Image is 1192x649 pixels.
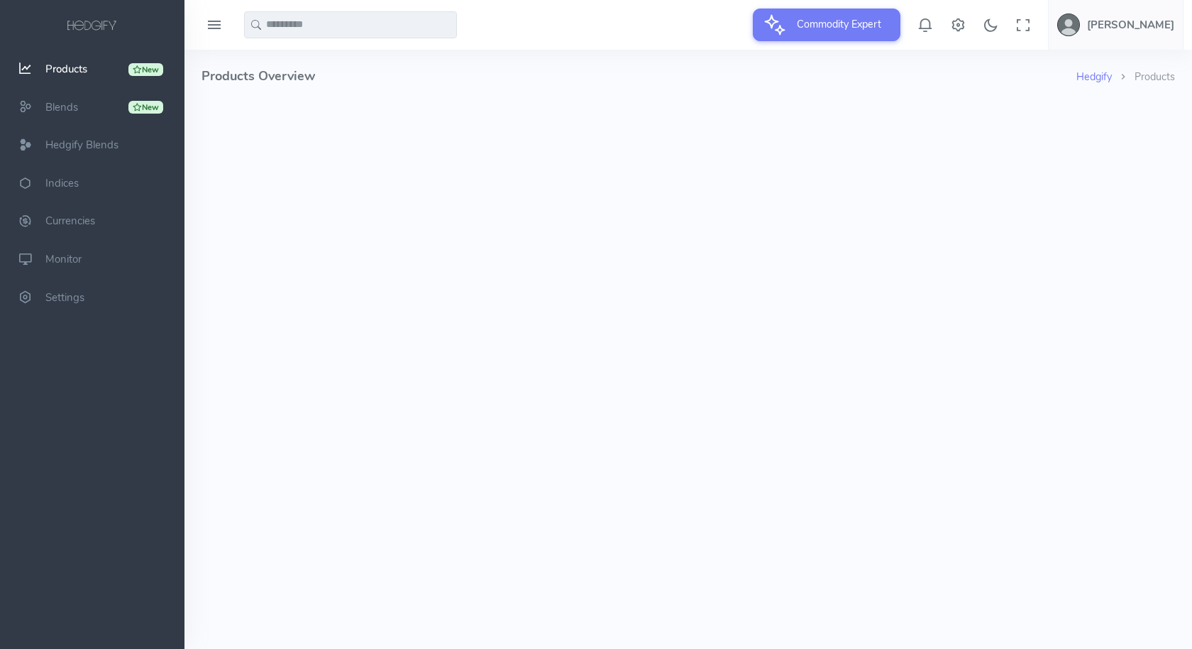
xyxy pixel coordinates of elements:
img: logo [65,18,120,34]
a: Commodity Expert [753,17,900,31]
button: Commodity Expert [753,9,900,41]
img: user-image [1057,13,1080,36]
div: New [128,63,163,76]
span: Commodity Expert [788,9,890,40]
div: New [128,101,163,114]
h4: Products Overview [202,50,1076,103]
a: Hedgify [1076,70,1112,84]
span: Monitor [45,252,82,266]
span: Indices [45,176,79,190]
span: Settings [45,290,84,305]
h5: [PERSON_NAME] [1087,19,1174,31]
span: Currencies [45,214,95,229]
span: Blends [45,100,78,114]
span: Products [45,62,87,76]
span: Hedgify Blends [45,138,118,152]
li: Products [1112,70,1175,85]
